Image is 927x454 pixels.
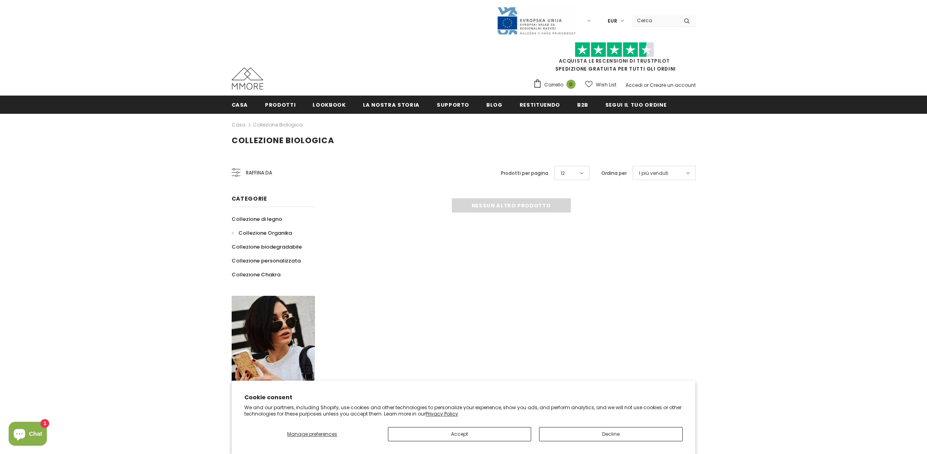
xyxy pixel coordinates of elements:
span: I più venduti [639,169,668,177]
inbox-online-store-chat: Shopify online store chat [6,422,49,448]
a: Collezione di legno [232,212,282,226]
img: Fidati di Pilot Stars [575,42,654,57]
a: B2B [577,96,588,113]
a: Wish List [585,78,616,92]
a: Collezione Organika [232,226,292,240]
a: Lookbook [313,96,345,113]
a: Carrello 0 [533,79,580,91]
span: Raffina da [246,169,272,177]
span: Restituendo [520,101,560,109]
h2: Cookie consent [244,393,683,402]
input: Search Site [632,15,678,26]
span: Collezione Organika [238,229,292,237]
span: EUR [608,17,617,25]
a: Restituendo [520,96,560,113]
span: La nostra storia [363,101,420,109]
span: Collezione personalizzata [232,257,301,264]
span: Collezione biodegradabile [232,243,302,251]
span: Casa [232,101,248,109]
a: Prodotti [265,96,296,113]
span: Blog [486,101,503,109]
a: Acquista le recensioni di TrustPilot [559,57,670,64]
span: Manage preferences [287,431,337,437]
a: Creare un account [650,82,696,88]
a: La nostra storia [363,96,420,113]
span: Collezione biologica [232,135,334,146]
a: Collezione Chakra [232,268,280,282]
span: SPEDIZIONE GRATUITA PER TUTTI GLI ORDINI [533,46,696,72]
span: Carrello [544,81,563,89]
a: Collezione biologica [253,121,303,128]
a: Collezione biodegradabile [232,240,302,254]
span: Categorie [232,195,267,203]
a: Blog [486,96,503,113]
span: 0 [566,80,576,89]
button: Accept [388,427,531,441]
label: Prodotti per pagina [501,169,548,177]
button: Manage preferences [244,427,380,441]
a: Privacy Policy [426,410,458,417]
img: Javni Razpis [497,6,576,35]
span: or [644,82,649,88]
a: Accedi [626,82,643,88]
span: 12 [560,169,565,177]
span: Segui il tuo ordine [605,101,666,109]
span: Collezione di legno [232,215,282,223]
img: Casi MMORE [232,67,263,90]
span: Lookbook [313,101,345,109]
span: B2B [577,101,588,109]
span: Prodotti [265,101,296,109]
span: Wish List [596,81,616,89]
span: Collezione Chakra [232,271,280,278]
label: Ordina per [601,169,627,177]
button: Decline [539,427,682,441]
a: Collezione personalizzata [232,254,301,268]
a: Segui il tuo ordine [605,96,666,113]
span: supporto [437,101,469,109]
p: We and our partners, including Shopify, use cookies and other technologies to personalize your ex... [244,404,683,417]
a: Casa [232,96,248,113]
a: Casa [232,120,246,130]
a: supporto [437,96,469,113]
a: Javni Razpis [497,17,576,24]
